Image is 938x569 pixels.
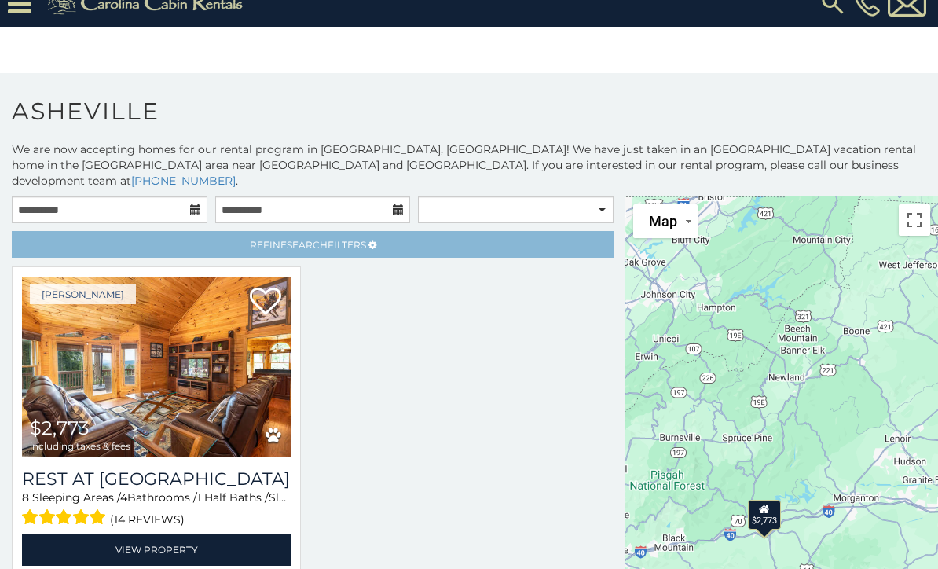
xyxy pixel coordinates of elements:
[197,490,269,505] span: 1 Half Baths /
[22,277,291,457] img: Rest at Mountain Crest
[633,204,698,238] button: Change map style
[22,277,291,457] a: Rest at Mountain Crest $2,773 including taxes & fees
[22,490,29,505] span: 8
[899,204,930,236] button: Toggle fullscreen view
[30,417,90,439] span: $2,773
[22,534,291,566] a: View Property
[30,441,130,451] span: including taxes & fees
[22,468,291,490] h3: Rest at Mountain Crest
[22,490,291,530] div: Sleeping Areas / Bathrooms / Sleeps:
[22,468,291,490] a: Rest at [GEOGRAPHIC_DATA]
[131,174,236,188] a: [PHONE_NUMBER]
[287,239,328,251] span: Search
[120,490,127,505] span: 4
[12,231,614,258] a: RefineSearchFilters
[250,286,281,319] a: Add to favorites
[110,509,185,530] span: (14 reviews)
[748,500,781,530] div: $2,773
[250,239,366,251] span: Refine Filters
[30,284,136,304] a: [PERSON_NAME]
[649,213,677,229] span: Map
